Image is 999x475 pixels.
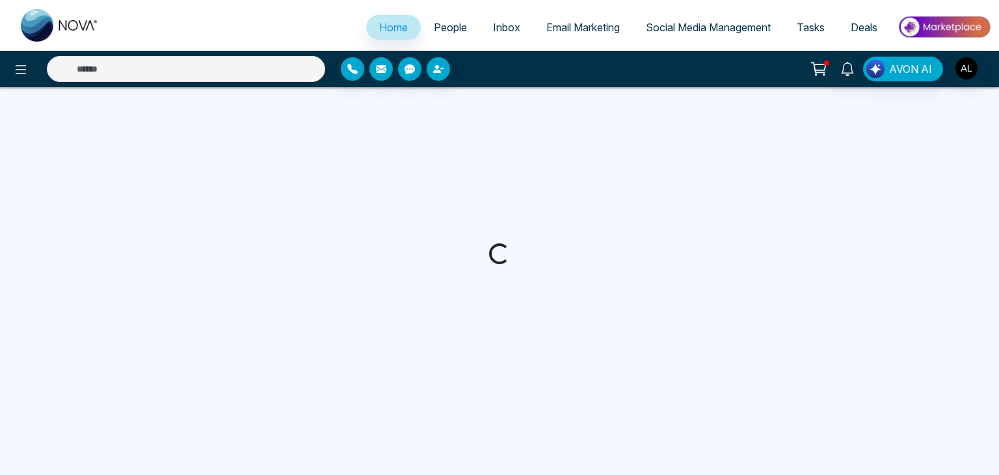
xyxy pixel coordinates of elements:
span: AVON AI [889,61,932,77]
a: Deals [838,15,890,40]
img: Nova CRM Logo [21,9,99,42]
a: Inbox [480,15,533,40]
img: Market-place.gif [897,12,991,42]
a: Tasks [784,15,838,40]
a: Home [366,15,421,40]
span: Email Marketing [546,21,620,34]
span: Tasks [797,21,825,34]
button: AVON AI [863,57,943,81]
span: Inbox [493,21,520,34]
span: Deals [851,21,877,34]
img: Lead Flow [866,60,885,78]
a: Email Marketing [533,15,633,40]
span: People [434,21,467,34]
span: Social Media Management [646,21,771,34]
a: People [421,15,480,40]
a: Social Media Management [633,15,784,40]
img: User Avatar [955,57,978,79]
span: Home [379,21,408,34]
